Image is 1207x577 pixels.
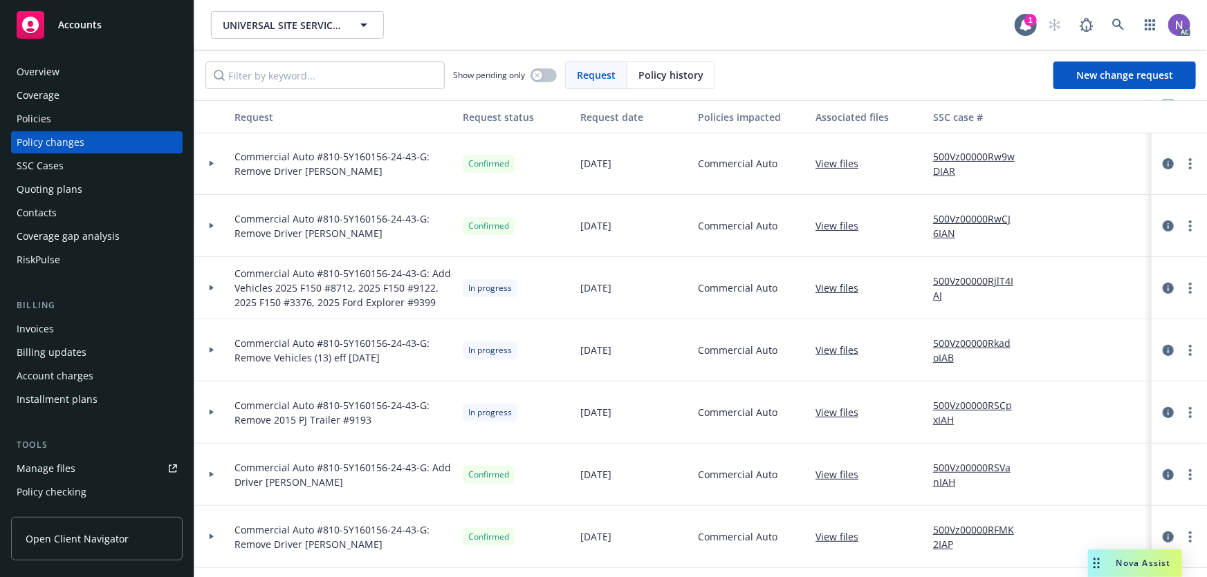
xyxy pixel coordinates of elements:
[11,84,183,106] a: Coverage
[933,522,1026,551] a: 500Vz00000RFMK2IAP
[17,341,86,363] div: Billing updates
[1076,68,1173,82] span: New change request
[234,398,452,427] span: Commercial Auto #810-5Y160156-24-43-G: Remove 2015 PJ Trailer #9193
[463,110,569,124] div: Request status
[11,388,183,410] a: Installment plans
[17,131,84,153] div: Policy changes
[1053,62,1196,89] a: New change request
[1182,280,1199,296] a: more
[234,149,452,178] span: Commercial Auto #810-5Y160156-24-43-G: Remove Driver [PERSON_NAME]
[580,218,611,233] span: [DATE]
[1182,529,1199,545] a: more
[1024,14,1037,26] div: 1
[234,522,452,551] span: Commercial Auto #810-5Y160156-24-43-G: Remove Driver [PERSON_NAME]
[17,318,54,340] div: Invoices
[194,133,229,195] div: Toggle Row Expanded
[234,211,452,240] span: Commercial Auto #810-5Y160156-24-43-G: Remove Driver [PERSON_NAME]
[17,225,120,247] div: Coverage gap analysis
[457,100,575,133] button: Request status
[1182,155,1199,172] a: more
[468,531,509,543] span: Confirmed
[468,282,512,294] span: In progress
[468,344,512,357] span: In progress
[234,336,452,365] span: Commercial Auto #810-5Y160156-24-43-G: Remove Vehicles (13) eff [DATE]
[1182,342,1199,359] a: more
[11,202,183,224] a: Contacts
[580,467,611,482] span: [DATE]
[11,225,183,247] a: Coverage gap analysis
[234,266,452,310] span: Commercial Auto #810-5Y160156-24-43-G: Add Vehicles 2025 F150 #8712, 2025 F150 #9122, 2025 F150 #...
[816,343,869,357] a: View files
[1088,549,1182,577] button: Nova Assist
[933,398,1026,427] a: 500Vz00000RSCpxIAH
[933,211,1026,240] a: 500Vz00000RwCJ6IAN
[453,69,525,81] span: Show pending only
[1041,11,1069,39] a: Start snowing
[468,406,512,419] span: In progress
[194,506,229,568] div: Toggle Row Expanded
[816,281,869,295] a: View files
[816,467,869,482] a: View files
[194,381,229,444] div: Toggle Row Expanded
[1160,155,1177,172] a: circleInformation
[26,531,129,546] span: Open Client Navigator
[1160,218,1177,234] a: circleInformation
[11,438,183,452] div: Tools
[698,529,777,544] span: Commercial Auto
[577,68,616,82] span: Request
[194,444,229,506] div: Toggle Row Expanded
[698,218,777,233] span: Commercial Auto
[468,469,509,481] span: Confirmed
[698,405,777,419] span: Commercial Auto
[194,195,229,257] div: Toggle Row Expanded
[11,178,183,200] a: Quoting plans
[11,341,183,363] a: Billing updates
[17,249,60,271] div: RiskPulse
[11,61,183,83] a: Overview
[17,202,57,224] div: Contacts
[1160,342,1177,359] a: circleInformation
[1182,404,1199,421] a: more
[580,156,611,171] span: [DATE]
[11,457,183,480] a: Manage files
[17,388,98,410] div: Installment plans
[11,131,183,153] a: Policy changes
[1073,11,1100,39] a: Report a Bug
[11,481,183,503] a: Policy checking
[11,155,183,177] a: SSC Cases
[1105,11,1132,39] a: Search
[638,68,703,82] span: Policy history
[11,299,183,312] div: Billing
[17,481,86,503] div: Policy checking
[211,11,384,39] button: UNIVERSAL SITE SERVICES, INC
[11,504,183,527] a: Manage exposures
[1160,404,1177,421] a: circleInformation
[58,19,102,30] span: Accounts
[234,110,452,124] div: Request
[1182,466,1199,483] a: more
[1116,557,1171,569] span: Nova Assist
[205,62,445,89] input: Filter by keyword...
[698,467,777,482] span: Commercial Auto
[468,220,509,232] span: Confirmed
[1160,529,1177,545] a: circleInformation
[11,108,183,130] a: Policies
[468,158,509,170] span: Confirmed
[933,110,1026,124] div: SSC case #
[580,110,687,124] div: Request date
[580,529,611,544] span: [DATE]
[11,6,183,44] a: Accounts
[17,504,104,527] div: Manage exposures
[194,257,229,319] div: Toggle Row Expanded
[1088,549,1105,577] div: Drag to move
[698,281,777,295] span: Commercial Auto
[1136,11,1164,39] a: Switch app
[17,178,82,200] div: Quoting plans
[580,343,611,357] span: [DATE]
[933,460,1026,489] a: 500Vz00000RSVanIAH
[229,100,457,133] button: Request
[698,156,777,171] span: Commercial Auto
[1168,14,1190,36] img: photo
[810,100,928,133] button: Associated files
